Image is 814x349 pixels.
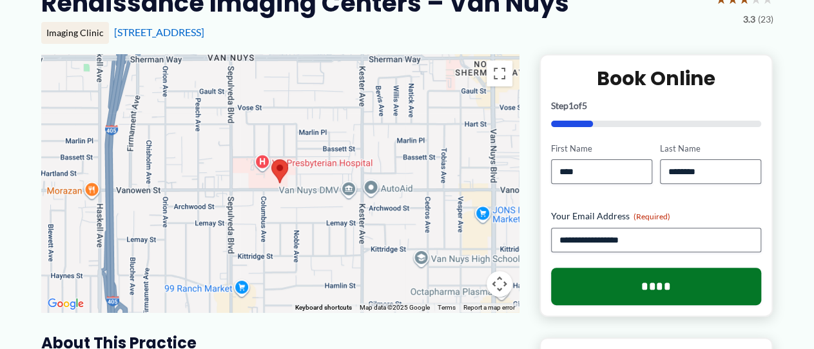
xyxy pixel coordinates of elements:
label: Your Email Address [551,210,762,223]
span: 3.3 [743,11,755,28]
div: Imaging Clinic [41,22,109,44]
button: Toggle fullscreen view [487,61,512,86]
a: Report a map error [463,304,515,311]
button: Map camera controls [487,271,512,297]
p: Step of [551,101,762,110]
img: Google [44,295,87,312]
a: Terms (opens in new tab) [438,304,456,311]
span: 1 [568,100,574,111]
label: Last Name [660,143,761,155]
h2: Book Online [551,66,762,91]
a: Open this area in Google Maps (opens a new window) [44,295,87,312]
span: (Required) [634,212,670,221]
button: Keyboard shortcuts [295,303,352,312]
span: (23) [758,11,773,28]
a: [STREET_ADDRESS] [114,26,204,38]
span: 5 [582,100,587,111]
span: Map data ©2025 Google [360,304,430,311]
label: First Name [551,143,652,155]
